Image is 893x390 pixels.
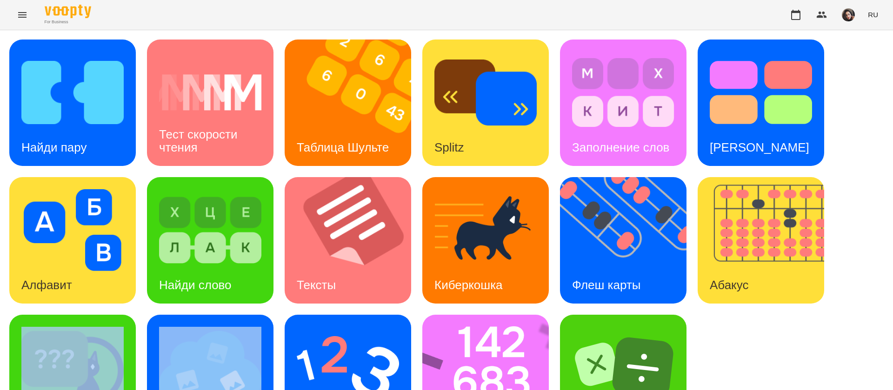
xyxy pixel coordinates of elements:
[297,278,336,292] h3: Тексты
[572,52,674,133] img: Заполнение слов
[285,177,411,304] a: ТекстыТексты
[147,177,273,304] a: Найди словоНайди слово
[285,40,423,166] img: Таблица Шульте
[710,278,748,292] h3: Абакус
[868,10,878,20] span: RU
[45,19,91,25] span: For Business
[434,189,537,271] img: Киберкошка
[21,140,87,154] h3: Найди пару
[11,4,33,26] button: Menu
[285,40,411,166] a: Таблица ШультеТаблица Шульте
[698,177,836,304] img: Абакус
[842,8,855,21] img: 415cf204168fa55e927162f296ff3726.jpg
[297,140,389,154] h3: Таблица Шульте
[45,5,91,18] img: Voopty Logo
[560,40,686,166] a: Заполнение словЗаполнение слов
[864,6,882,23] button: RU
[434,140,464,154] h3: Splitz
[147,40,273,166] a: Тест скорости чтенияТест скорости чтения
[159,127,241,154] h3: Тест скорости чтения
[21,52,124,133] img: Найди пару
[434,278,503,292] h3: Киберкошка
[159,52,261,133] img: Тест скорости чтения
[9,177,136,304] a: АлфавитАлфавит
[572,140,669,154] h3: Заполнение слов
[9,40,136,166] a: Найди паруНайди пару
[710,52,812,133] img: Тест Струпа
[698,177,824,304] a: АбакусАбакус
[285,177,423,304] img: Тексты
[159,189,261,271] img: Найди слово
[159,278,232,292] h3: Найди слово
[21,278,72,292] h3: Алфавит
[710,140,809,154] h3: [PERSON_NAME]
[21,189,124,271] img: Алфавит
[560,177,686,304] a: Флеш картыФлеш карты
[572,278,641,292] h3: Флеш карты
[560,177,698,304] img: Флеш карты
[422,177,549,304] a: КиберкошкаКиберкошка
[698,40,824,166] a: Тест Струпа[PERSON_NAME]
[422,40,549,166] a: SplitzSplitz
[434,52,537,133] img: Splitz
